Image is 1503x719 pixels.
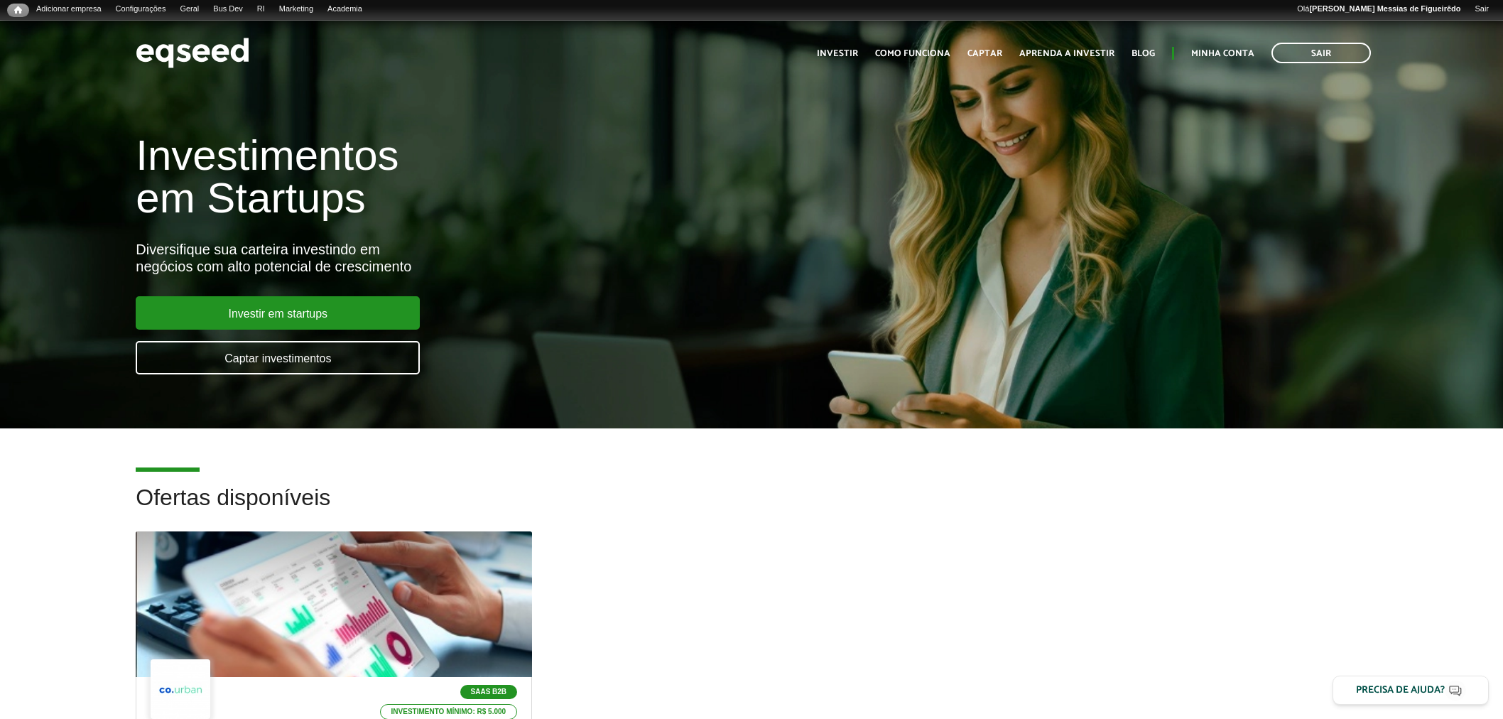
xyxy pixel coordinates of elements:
strong: [PERSON_NAME] Messias de Figueirêdo [1309,4,1460,13]
a: Sair [1467,4,1496,15]
a: Adicionar empresa [29,4,109,15]
div: Diversifique sua carteira investindo em negócios com alto potencial de crescimento [136,241,866,275]
a: Captar [967,49,1002,58]
a: Captar investimentos [136,341,420,374]
a: Geral [173,4,206,15]
a: Investir [817,49,858,58]
a: Como funciona [875,49,950,58]
a: Minha conta [1191,49,1254,58]
p: SaaS B2B [460,685,518,699]
h2: Ofertas disponíveis [136,485,1367,531]
a: Sair [1271,43,1371,63]
h1: Investimentos em Startups [136,134,866,220]
span: Início [14,5,22,15]
a: RI [250,4,272,15]
a: Configurações [109,4,173,15]
a: Blog [1132,49,1155,58]
a: Olá[PERSON_NAME] Messias de Figueirêdo [1290,4,1467,15]
a: Investir em startups [136,296,420,330]
img: EqSeed [136,34,249,72]
a: Aprenda a investir [1019,49,1114,58]
a: Marketing [272,4,320,15]
a: Bus Dev [206,4,250,15]
a: Início [7,4,29,17]
a: Academia [320,4,369,15]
